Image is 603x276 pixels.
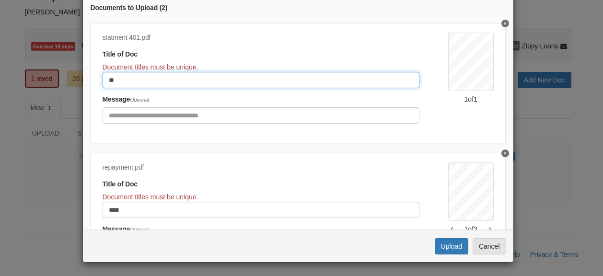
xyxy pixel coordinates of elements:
[130,97,149,103] span: Optional
[103,202,419,218] input: Document Title
[91,3,506,13] div: Documents to Upload ( 2 )
[103,72,419,88] input: Document Title
[103,62,419,72] div: Document titles must be unique.
[103,192,419,202] div: Document titles must be unique.
[501,20,509,27] button: Delete 40
[103,162,419,173] div: repayment.pdf
[501,149,509,157] button: Delete 401k
[103,33,419,43] div: statment 401.pdf
[103,49,138,60] label: Title of Doc
[130,227,149,232] span: Optional
[103,94,150,105] label: Message
[103,107,419,124] input: Include any comments on this document
[103,179,138,190] label: Title of Doc
[473,238,506,254] button: Cancel
[435,238,468,254] button: Upload
[103,224,150,235] label: Message
[448,94,494,104] div: 1 of 1
[448,224,494,234] div: 1 of 3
